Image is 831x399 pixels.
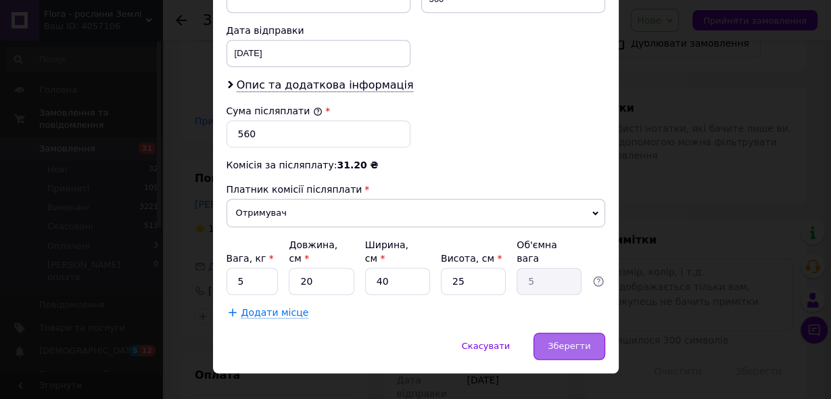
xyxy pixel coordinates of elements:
[548,341,590,351] span: Зберегти
[337,160,378,170] span: 31.20 ₴
[227,184,362,195] span: Платник комісії післяплати
[227,105,323,116] label: Сума післяплати
[237,78,414,92] span: Опис та додаткова інформація
[462,341,510,351] span: Скасувати
[241,307,309,319] span: Додати місце
[227,253,274,264] label: Вага, кг
[441,253,502,264] label: Висота, см
[227,158,605,172] div: Комісія за післяплату:
[289,239,337,264] label: Довжина, см
[227,199,605,227] span: Отримувач
[365,239,408,264] label: Ширина, см
[227,24,410,37] div: Дата відправки
[517,238,581,265] div: Об'ємна вага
